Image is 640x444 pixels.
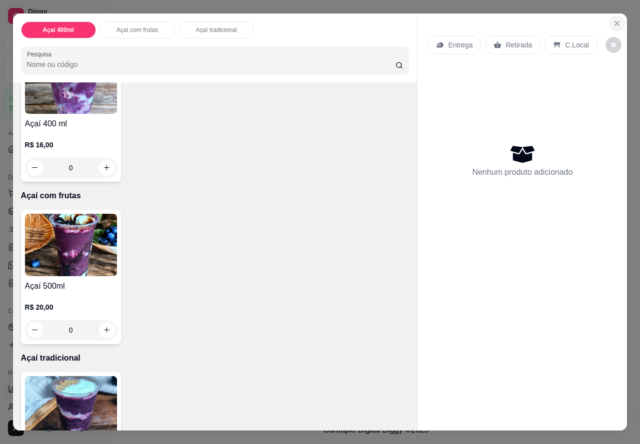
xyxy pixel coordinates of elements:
[565,40,588,50] p: C.Local
[25,376,117,439] img: product-image
[472,166,572,178] p: Nenhum produto adicionado
[605,37,621,53] button: decrease-product-quantity
[196,26,237,34] p: Açaí tradicional
[505,40,532,50] p: Retirada
[25,214,117,276] img: product-image
[25,302,117,312] p: R$ 20,00
[448,40,472,50] p: Entrega
[25,51,117,114] img: product-image
[25,280,117,292] h4: Açaí 500ml
[21,190,409,202] p: Açaí com frutas
[25,118,117,130] h4: Açaí 400 ml
[27,50,55,58] label: Pesquisa
[21,352,409,364] p: Açaí tradicional
[116,26,158,34] p: Açaí com frutas
[609,15,625,31] button: Close
[27,59,395,69] input: Pesquisa
[25,140,117,150] p: R$ 16,00
[42,26,74,34] p: Açaí 400ml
